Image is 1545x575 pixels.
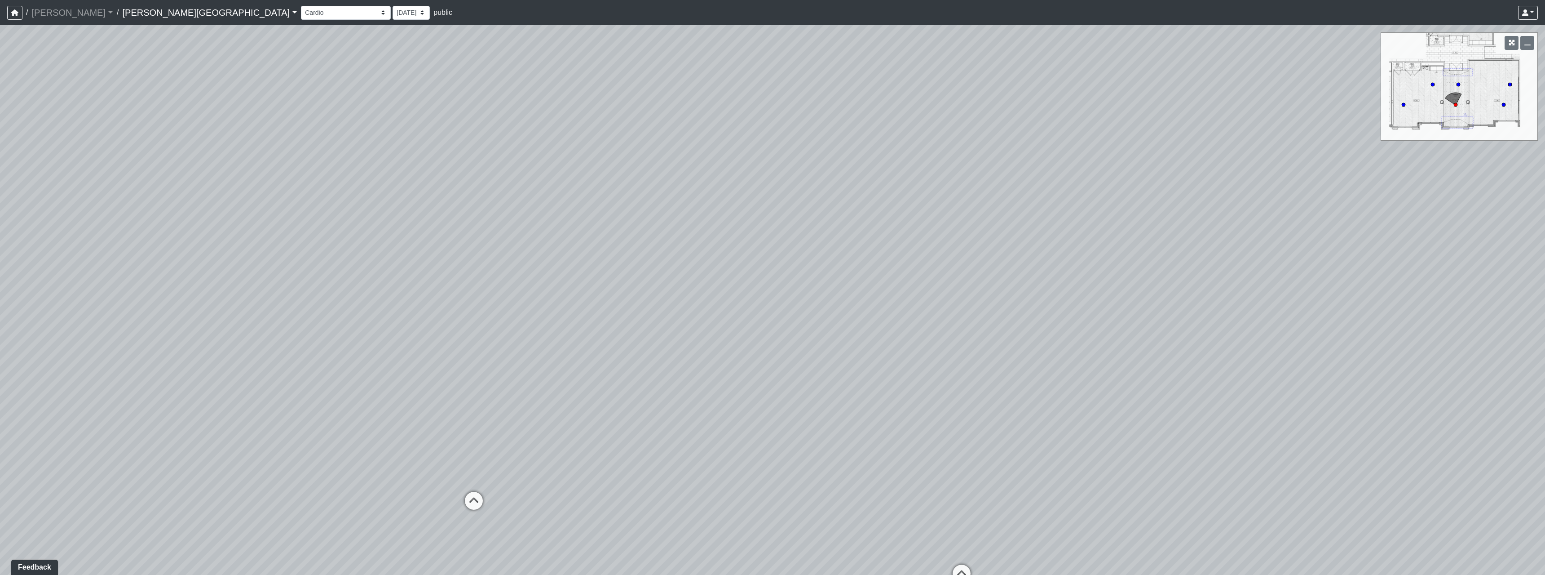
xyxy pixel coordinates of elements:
a: [PERSON_NAME][GEOGRAPHIC_DATA] [122,4,297,22]
span: public [433,9,452,16]
span: / [22,4,31,22]
span: / [113,4,122,22]
a: [PERSON_NAME] [31,4,113,22]
iframe: Ybug feedback widget [7,557,60,575]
